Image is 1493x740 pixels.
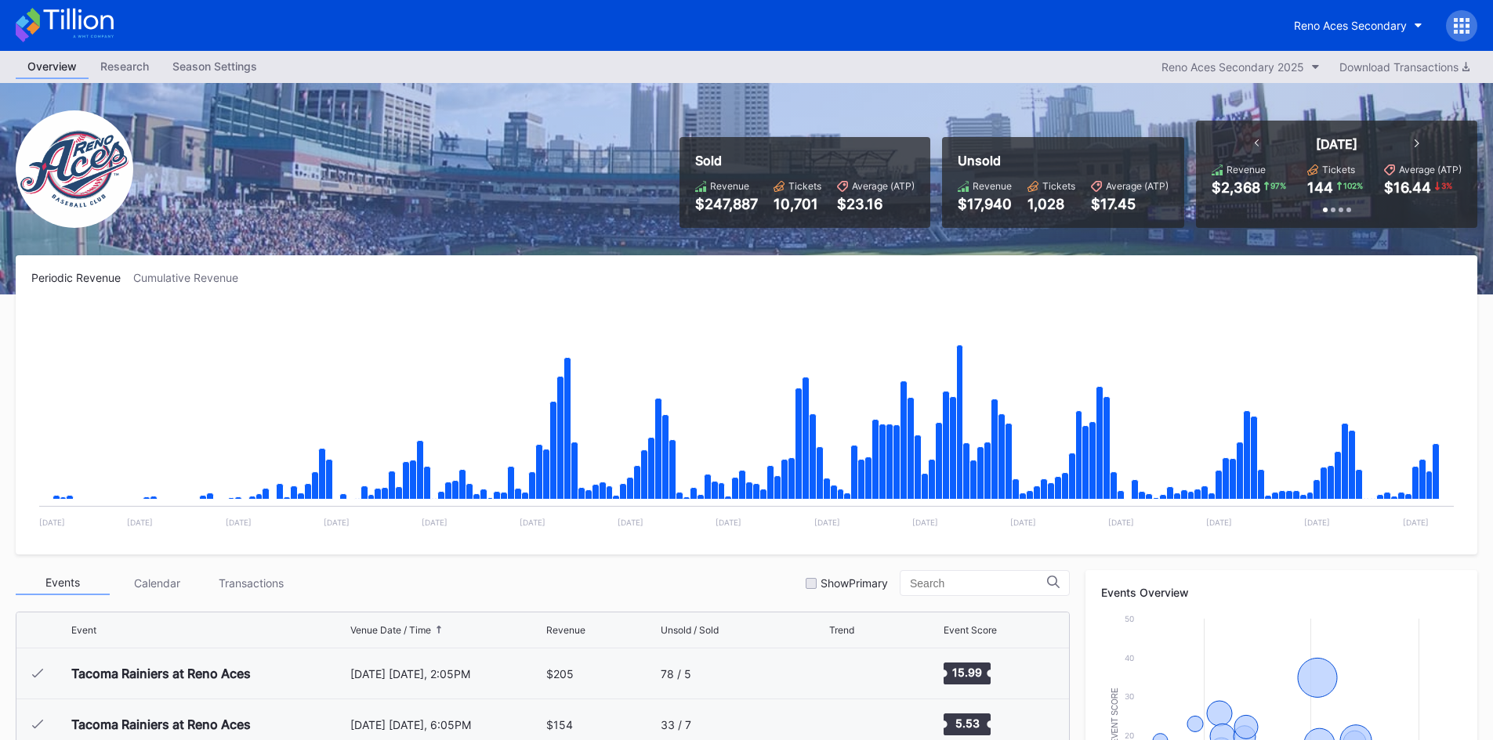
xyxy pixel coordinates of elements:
[618,518,643,527] text: [DATE]
[952,666,982,679] text: 15.99
[852,180,915,192] div: Average (ATP)
[1125,691,1134,701] text: 30
[89,55,161,78] div: Research
[133,271,251,284] div: Cumulative Revenue
[1322,164,1355,175] div: Tickets
[127,518,153,527] text: [DATE]
[1125,614,1134,623] text: 50
[1161,60,1304,74] div: Reno Aces Secondary 2025
[39,518,65,527] text: [DATE]
[350,624,431,636] div: Venue Date / Time
[350,718,543,731] div: [DATE] [DATE], 6:05PM
[422,518,448,527] text: [DATE]
[546,718,573,731] div: $154
[89,55,161,79] a: Research
[1091,196,1169,212] div: $17.45
[1010,518,1036,527] text: [DATE]
[973,180,1012,192] div: Revenue
[1304,518,1330,527] text: [DATE]
[1342,179,1364,192] div: 102 %
[1269,179,1288,192] div: 97 %
[226,518,252,527] text: [DATE]
[71,624,96,636] div: Event
[16,55,89,79] a: Overview
[110,571,204,595] div: Calendar
[1042,180,1075,192] div: Tickets
[1212,179,1260,196] div: $2,368
[695,153,915,168] div: Sold
[788,180,821,192] div: Tickets
[161,55,269,79] a: Season Settings
[774,196,821,212] div: 10,701
[31,304,1462,539] svg: Chart title
[1125,731,1134,740] text: 20
[944,624,997,636] div: Event Score
[695,196,758,212] div: $247,887
[324,518,350,527] text: [DATE]
[1101,586,1462,599] div: Events Overview
[161,55,269,78] div: Season Settings
[661,667,691,680] div: 78 / 5
[1339,60,1469,74] div: Download Transactions
[958,153,1169,168] div: Unsold
[955,717,979,730] text: 5.53
[16,571,110,595] div: Events
[1294,19,1407,32] div: Reno Aces Secondary
[661,718,691,731] div: 33 / 7
[520,518,545,527] text: [DATE]
[546,667,574,680] div: $205
[1108,518,1134,527] text: [DATE]
[814,518,840,527] text: [DATE]
[910,577,1047,590] input: Search
[1206,518,1232,527] text: [DATE]
[661,624,719,636] div: Unsold / Sold
[821,576,888,590] div: Show Primary
[1154,56,1328,78] button: Reno Aces Secondary 2025
[958,196,1012,212] div: $17,940
[837,196,915,212] div: $23.16
[1440,179,1454,192] div: 3 %
[829,624,854,636] div: Trend
[31,271,133,284] div: Periodic Revenue
[1027,196,1075,212] div: 1,028
[1332,56,1477,78] button: Download Transactions
[1106,180,1169,192] div: Average (ATP)
[1282,11,1434,40] button: Reno Aces Secondary
[716,518,741,527] text: [DATE]
[1316,136,1357,152] div: [DATE]
[710,180,749,192] div: Revenue
[829,654,876,693] svg: Chart title
[1125,653,1134,662] text: 40
[1227,164,1266,175] div: Revenue
[546,624,585,636] div: Revenue
[1399,164,1462,175] div: Average (ATP)
[1307,179,1333,196] div: 144
[1403,518,1429,527] text: [DATE]
[912,518,938,527] text: [DATE]
[350,667,543,680] div: [DATE] [DATE], 2:05PM
[204,571,298,595] div: Transactions
[71,666,251,681] div: Tacoma Rainiers at Reno Aces
[1384,179,1431,196] div: $16.44
[16,110,133,228] img: RenoAces.png
[71,717,251,732] div: Tacoma Rainiers at Reno Aces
